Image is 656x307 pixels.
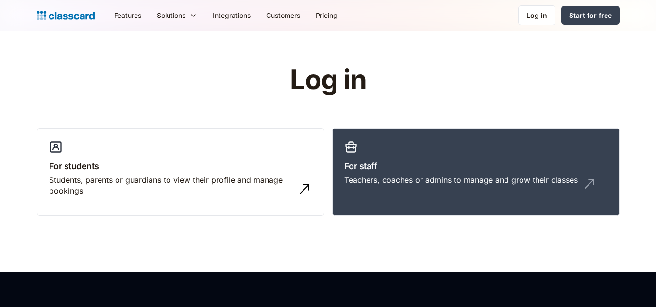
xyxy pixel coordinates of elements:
h3: For staff [344,160,607,173]
a: Features [106,4,149,26]
h3: For students [49,160,312,173]
a: For studentsStudents, parents or guardians to view their profile and manage bookings [37,128,324,216]
a: Logo [37,9,95,22]
div: Solutions [149,4,205,26]
div: Start for free [569,10,612,20]
a: Pricing [308,4,345,26]
div: Log in [526,10,547,20]
div: Teachers, coaches or admins to manage and grow their classes [344,175,578,185]
div: Students, parents or guardians to view their profile and manage bookings [49,175,293,196]
a: Start for free [561,6,620,25]
a: Customers [258,4,308,26]
a: Integrations [205,4,258,26]
a: Log in [518,5,555,25]
div: Solutions [157,10,185,20]
a: For staffTeachers, coaches or admins to manage and grow their classes [332,128,620,216]
h1: Log in [174,65,482,95]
